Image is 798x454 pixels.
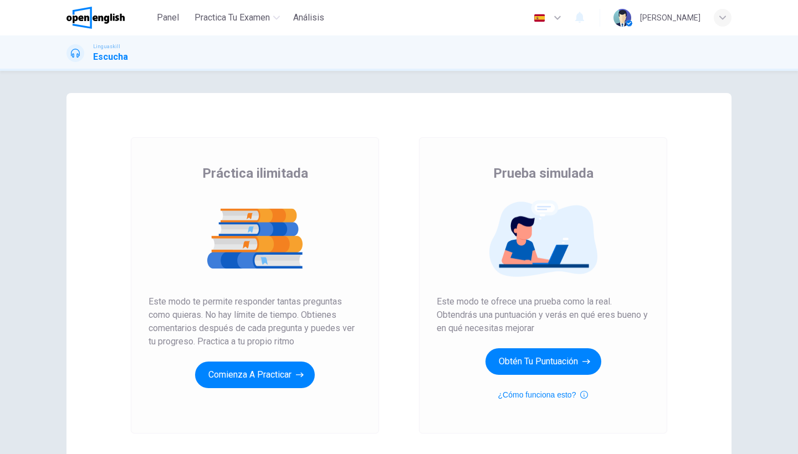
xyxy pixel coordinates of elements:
img: es [533,14,546,22]
button: Análisis [289,8,329,28]
span: Panel [157,11,179,24]
span: Linguaskill [93,43,120,50]
span: Prueba simulada [493,164,594,182]
span: Análisis [293,11,324,24]
span: Este modo te ofrece una prueba como la real. Obtendrás una puntuación y verás en qué eres bueno y... [437,295,649,335]
span: Este modo te permite responder tantas preguntas como quieras. No hay límite de tiempo. Obtienes c... [149,295,361,348]
button: Panel [150,8,186,28]
h1: Escucha [93,50,128,64]
button: Obtén tu puntuación [485,348,601,375]
a: OpenEnglish logo [66,7,150,29]
div: [PERSON_NAME] [640,11,700,24]
span: Practica tu examen [195,11,270,24]
img: Profile picture [613,9,631,27]
span: Práctica ilimitada [202,164,308,182]
button: Practica tu examen [190,8,284,28]
button: Comienza a practicar [195,362,315,388]
img: OpenEnglish logo [66,7,125,29]
button: ¿Cómo funciona esto? [498,388,589,401]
